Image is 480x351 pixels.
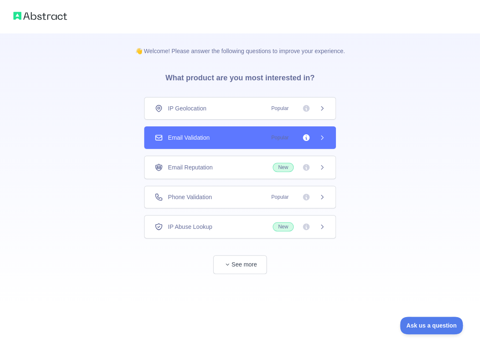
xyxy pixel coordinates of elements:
[213,255,267,274] button: See more
[168,133,209,142] span: Email Validation
[266,104,294,113] span: Popular
[400,317,463,334] iframe: Toggle Customer Support
[152,55,328,97] h3: What product are you most interested in?
[168,104,206,113] span: IP Geolocation
[266,193,294,201] span: Popular
[122,33,359,55] p: 👋 Welcome! Please answer the following questions to improve your experience.
[168,223,212,231] span: IP Abuse Lookup
[273,222,294,231] span: New
[168,163,213,172] span: Email Reputation
[13,10,67,22] img: Abstract logo
[273,163,294,172] span: New
[266,133,294,142] span: Popular
[168,193,212,201] span: Phone Validation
